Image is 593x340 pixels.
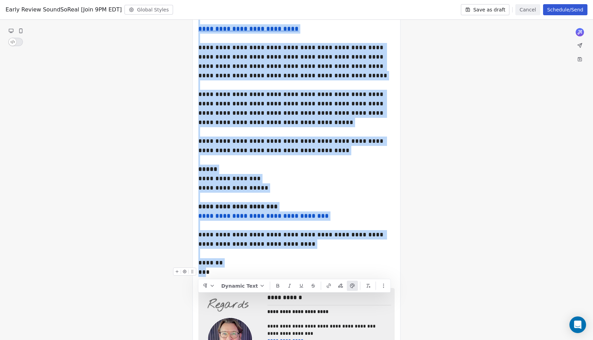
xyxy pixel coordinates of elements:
[461,4,510,15] button: Save as draft
[6,6,122,14] span: Early Review SoundSoReal [Join 9PM EDT]
[543,4,587,15] button: Schedule/Send
[515,4,540,15] button: Cancel
[569,316,586,333] div: Open Intercom Messenger
[218,281,268,291] button: Dynamic Text
[124,5,173,15] button: Global Styles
